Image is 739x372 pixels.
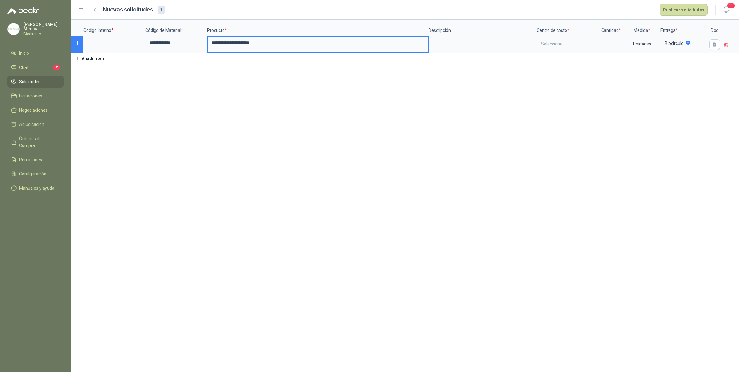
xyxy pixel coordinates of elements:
a: Adjudicación [7,119,64,130]
p: Producto [207,20,429,36]
span: Solicitudes [19,78,41,85]
div: Selecciona [537,37,598,51]
a: Chat2 [7,62,64,73]
a: Órdenes de Compra [7,133,64,151]
a: Solicitudes [7,76,64,88]
p: Código Interno [83,20,145,36]
p: 1 [71,36,83,53]
span: Inicio [19,50,29,57]
div: 1 [158,6,165,14]
a: Remisiones [7,154,64,166]
a: Licitaciones [7,90,64,102]
p: Cantidad [599,20,623,36]
p: Medida [623,20,660,36]
img: Logo peakr [7,7,39,15]
span: Licitaciones [19,93,42,99]
span: Negociaciones [19,107,48,114]
p: Descripción [429,20,537,36]
a: Negociaciones [7,104,64,116]
p: Entrega [660,20,707,36]
span: Órdenes de Compra [19,135,58,149]
span: Configuración [19,171,46,177]
span: Adjudicación [19,121,44,128]
span: Manuales y ayuda [19,185,54,192]
p: [PERSON_NAME] Medina [23,22,64,31]
button: Añadir ítem [71,53,109,64]
span: Chat [19,64,28,71]
p: Código de Material [145,20,207,36]
p: Doc [707,20,722,36]
button: 11 [720,4,732,15]
h2: Nuevas solicitudes [103,5,153,14]
img: Company Logo [8,23,19,35]
p: Biocirculo [665,41,684,45]
span: 11 [727,3,735,9]
p: Biocirculo [23,32,64,36]
span: 2 [53,65,60,70]
p: Centro de costo [537,20,599,36]
span: Remisiones [19,156,42,163]
a: Configuración [7,168,64,180]
div: Unidades [624,37,660,51]
a: Inicio [7,47,64,59]
button: Publicar solicitudes [660,4,708,16]
a: Manuales y ayuda [7,182,64,194]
